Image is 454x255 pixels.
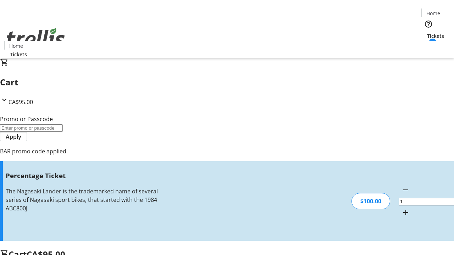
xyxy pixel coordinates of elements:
[9,42,23,50] span: Home
[6,187,161,212] div: The Nagasaki Lander is the trademarked name of several series of Nagasaki sport bikes, that start...
[421,40,436,54] button: Cart
[4,51,33,58] a: Tickets
[399,183,413,197] button: Decrement by one
[10,51,27,58] span: Tickets
[399,205,413,220] button: Increment by one
[4,20,67,56] img: Orient E2E Organization opeBzK230q's Logo
[6,132,21,141] span: Apply
[9,98,33,106] span: CA$95.00
[351,193,390,209] div: $100.00
[5,42,27,50] a: Home
[426,10,440,17] span: Home
[421,17,436,31] button: Help
[422,10,444,17] a: Home
[421,32,450,40] a: Tickets
[427,32,444,40] span: Tickets
[6,171,161,181] h3: Percentage Ticket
